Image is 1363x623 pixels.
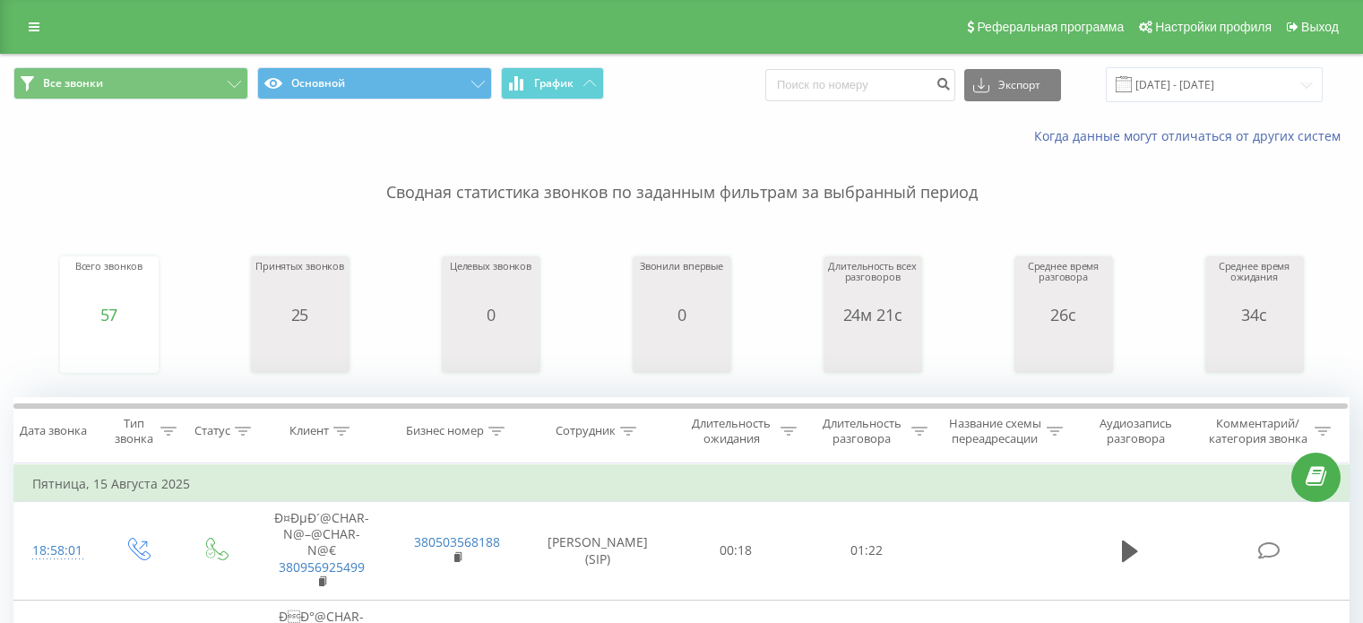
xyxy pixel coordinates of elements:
[255,306,344,324] div: 25
[75,306,143,324] div: 57
[414,533,500,550] a: 380503568188
[687,416,777,446] div: Длительность ожидания
[1034,127,1350,144] a: Когда данные могут отличаться от других систем
[1301,20,1339,34] span: Выход
[817,416,907,446] div: Длительность разговора
[13,67,248,100] button: Все звонки
[450,306,531,324] div: 0
[948,416,1042,446] div: Название схемы переадресации
[765,69,955,101] input: Поиск по номеру
[75,261,143,306] div: Всего звонков
[32,533,80,568] div: 18:58:01
[556,424,616,439] div: Сотрудник
[1210,261,1299,306] div: Среднее время ожидания
[1205,416,1310,446] div: Комментарий/категория звонка
[964,69,1061,101] button: Экспорт
[534,77,574,90] span: График
[671,502,801,601] td: 00:18
[113,416,155,446] div: Тип звонка
[450,261,531,306] div: Целевых звонков
[640,261,723,306] div: Звонили впервые
[194,424,230,439] div: Статус
[20,424,87,439] div: Дата звонка
[525,502,671,601] td: [PERSON_NAME] (SIP)
[1019,261,1109,306] div: Среднее время разговора
[289,424,329,439] div: Клиент
[828,306,918,324] div: 24м 21с
[279,558,365,575] a: 380956925499
[43,76,103,91] span: Все звонки
[254,502,389,601] td: Ð¤ÐµÐ´@CHAR-N@–@CHAR-N@€
[1155,20,1272,34] span: Настройки профиля
[801,502,931,601] td: 01:22
[13,145,1350,204] p: Сводная статистика звонков по заданным фильтрам за выбранный период
[255,261,344,306] div: Принятых звонков
[1210,306,1299,324] div: 34с
[828,261,918,306] div: Длительность всех разговоров
[501,67,604,100] button: График
[640,306,723,324] div: 0
[1019,306,1109,324] div: 26с
[1083,416,1188,446] div: Аудиозапись разговора
[977,20,1124,34] span: Реферальная программа
[257,67,492,100] button: Основной
[14,466,1350,502] td: Пятница, 15 Августа 2025
[406,424,484,439] div: Бизнес номер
